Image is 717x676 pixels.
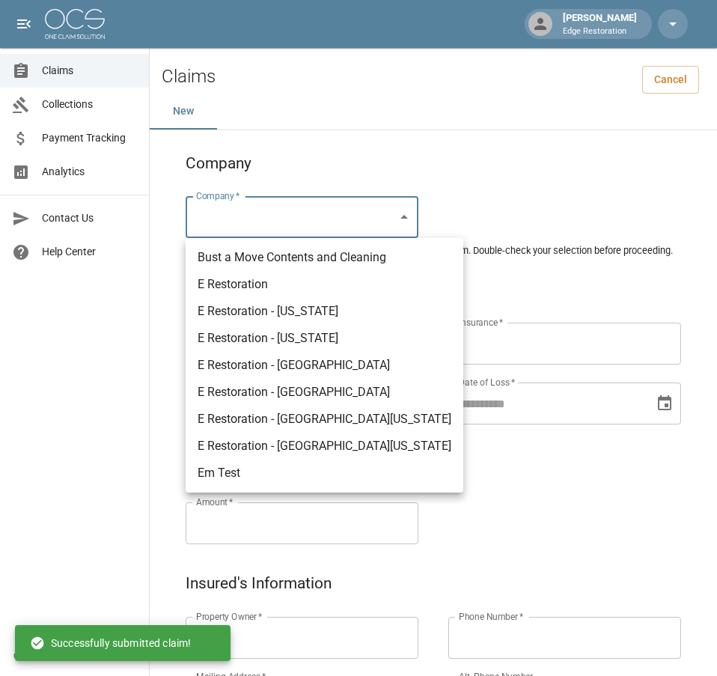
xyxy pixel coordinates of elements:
[186,244,463,271] li: Bust a Move Contents and Cleaning
[186,379,463,406] li: E Restoration - [GEOGRAPHIC_DATA]
[186,325,463,352] li: E Restoration - [US_STATE]
[186,271,463,298] li: E Restoration
[186,298,463,325] li: E Restoration - [US_STATE]
[186,460,463,487] li: Em Test
[30,630,191,657] div: Successfully submitted claim!
[186,433,463,460] li: E Restoration - [GEOGRAPHIC_DATA][US_STATE]
[186,406,463,433] li: E Restoration - [GEOGRAPHIC_DATA][US_STATE]
[186,352,463,379] li: E Restoration - [GEOGRAPHIC_DATA]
